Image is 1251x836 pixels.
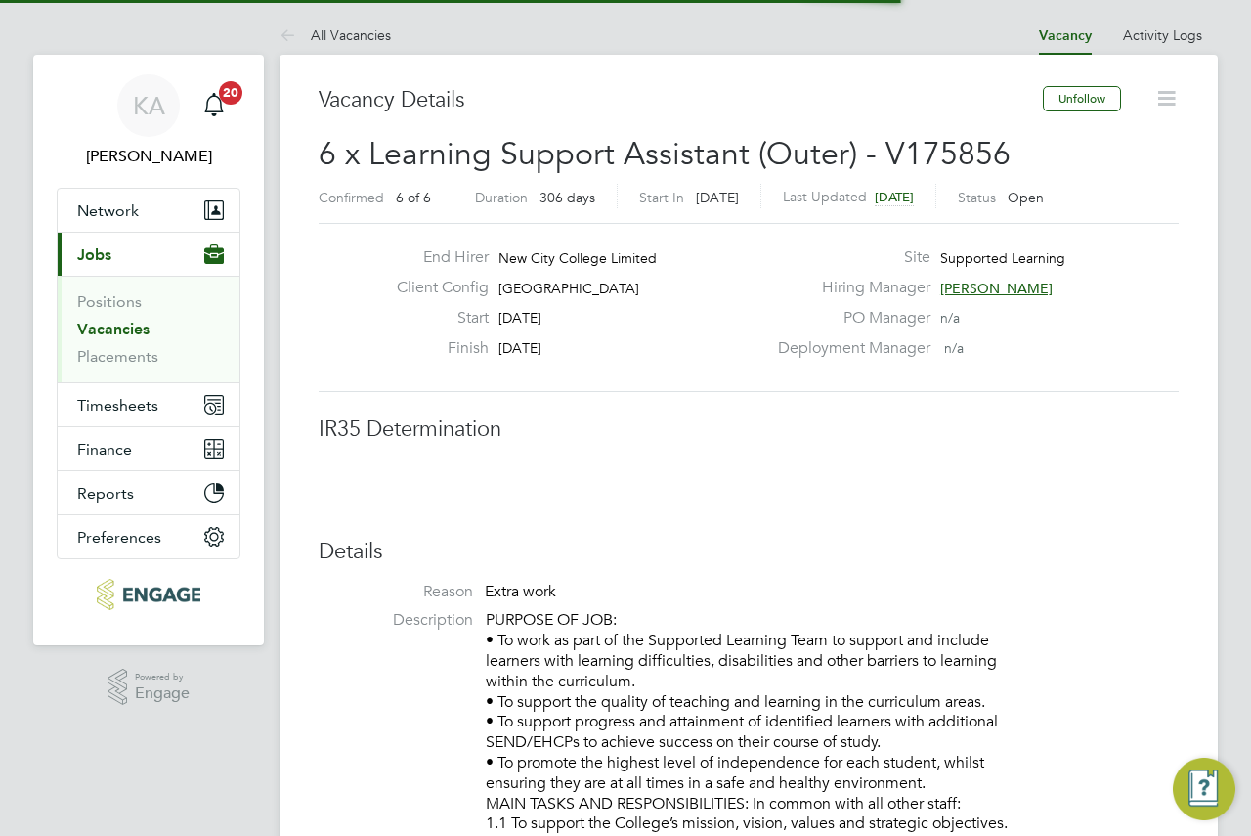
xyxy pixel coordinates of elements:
[639,189,684,206] label: Start In
[77,484,134,503] span: Reports
[77,347,158,366] a: Placements
[1173,758,1235,820] button: Engage Resource Center
[57,145,240,168] span: Kira Alani
[1123,26,1202,44] a: Activity Logs
[135,685,190,702] span: Engage
[194,74,234,137] a: 20
[381,278,489,298] label: Client Config
[396,189,431,206] span: 6 of 6
[958,189,996,206] label: Status
[381,308,489,329] label: Start
[77,292,142,311] a: Positions
[58,471,239,514] button: Reports
[58,383,239,426] button: Timesheets
[319,86,1043,114] h3: Vacancy Details
[135,669,190,685] span: Powered by
[57,74,240,168] a: KA[PERSON_NAME]
[766,278,930,298] label: Hiring Manager
[319,582,473,602] label: Reason
[498,339,541,357] span: [DATE]
[219,81,242,105] span: 20
[319,610,473,631] label: Description
[58,427,239,470] button: Finance
[944,339,964,357] span: n/a
[940,309,960,327] span: n/a
[766,338,930,359] label: Deployment Manager
[1043,86,1121,111] button: Unfollow
[498,309,541,327] span: [DATE]
[57,579,240,610] a: Go to home page
[319,416,1179,444] h3: IR35 Determination
[783,188,867,205] label: Last Updated
[485,582,556,601] span: Extra work
[498,249,657,267] span: New City College Limited
[766,308,930,329] label: PO Manager
[77,440,132,459] span: Finance
[77,245,111,264] span: Jobs
[381,338,489,359] label: Finish
[58,515,239,558] button: Preferences
[539,189,595,206] span: 306 days
[381,247,489,268] label: End Hirer
[1008,189,1044,206] span: Open
[940,249,1065,267] span: Supported Learning
[77,396,158,415] span: Timesheets
[319,135,1011,173] span: 6 x Learning Support Assistant (Outer) - V175856
[133,93,165,118] span: KA
[280,26,391,44] a: All Vacancies
[77,528,161,547] span: Preferences
[33,55,264,645] nav: Main navigation
[319,189,384,206] label: Confirmed
[498,280,639,297] span: [GEOGRAPHIC_DATA]
[77,320,150,338] a: Vacancies
[58,233,239,276] button: Jobs
[108,669,191,706] a: Powered byEngage
[58,189,239,232] button: Network
[696,189,739,206] span: [DATE]
[97,579,200,610] img: axcis-logo-retina.png
[766,247,930,268] label: Site
[875,189,914,205] span: [DATE]
[77,201,139,220] span: Network
[319,538,1179,566] h3: Details
[58,276,239,382] div: Jobs
[1039,27,1092,44] a: Vacancy
[475,189,528,206] label: Duration
[940,280,1053,297] span: [PERSON_NAME]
